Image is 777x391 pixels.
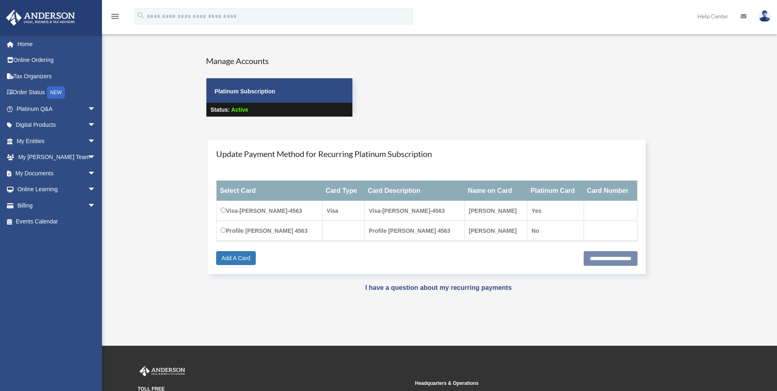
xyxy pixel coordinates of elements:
td: Profile [PERSON_NAME] 4563 [217,221,323,241]
a: Platinum Q&Aarrow_drop_down [6,101,108,117]
i: search [136,11,145,20]
a: Events Calendar [6,214,108,230]
td: Profile [PERSON_NAME] 4563 [365,221,465,241]
span: arrow_drop_down [88,197,104,214]
a: My Documentsarrow_drop_down [6,165,108,181]
i: menu [110,11,120,21]
strong: Status: [210,106,230,113]
a: I have a question about my recurring payments [365,284,511,291]
span: arrow_drop_down [88,117,104,134]
td: Yes [527,201,584,221]
td: [PERSON_NAME] [465,221,527,241]
td: Visa-[PERSON_NAME]-4563 [217,201,323,221]
h4: Manage Accounts [206,55,353,66]
a: Online Learningarrow_drop_down [6,181,108,198]
strong: Platinum Subscription [215,88,275,95]
td: Visa-[PERSON_NAME]-4563 [365,201,465,221]
a: My Entitiesarrow_drop_down [6,133,108,149]
td: [PERSON_NAME] [465,201,527,221]
th: Card Description [365,181,465,201]
td: No [527,221,584,241]
a: My [PERSON_NAME] Teamarrow_drop_down [6,149,108,166]
td: Visa [322,201,364,221]
a: menu [110,14,120,21]
img: Anderson Advisors Platinum Portal [138,366,187,377]
img: Anderson Advisors Platinum Portal [4,10,77,26]
span: arrow_drop_down [88,181,104,198]
span: Active [231,106,248,113]
th: Select Card [217,181,323,201]
a: Digital Productsarrow_drop_down [6,117,108,133]
span: arrow_drop_down [88,101,104,117]
span: arrow_drop_down [88,165,104,182]
small: Headquarters & Operations [415,379,687,388]
div: NEW [47,86,65,99]
a: Online Ordering [6,52,108,68]
th: Name on Card [465,181,527,201]
th: Platinum Card [527,181,584,201]
a: Home [6,36,108,52]
a: Tax Organizers [6,68,108,84]
a: Add A Card [216,251,256,265]
th: Card Number [584,181,637,201]
span: arrow_drop_down [88,149,104,166]
img: User Pic [759,10,771,22]
a: Order StatusNEW [6,84,108,101]
span: arrow_drop_down [88,133,104,150]
a: Billingarrow_drop_down [6,197,108,214]
h4: Update Payment Method for Recurring Platinum Subscription [216,148,638,159]
th: Card Type [322,181,364,201]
